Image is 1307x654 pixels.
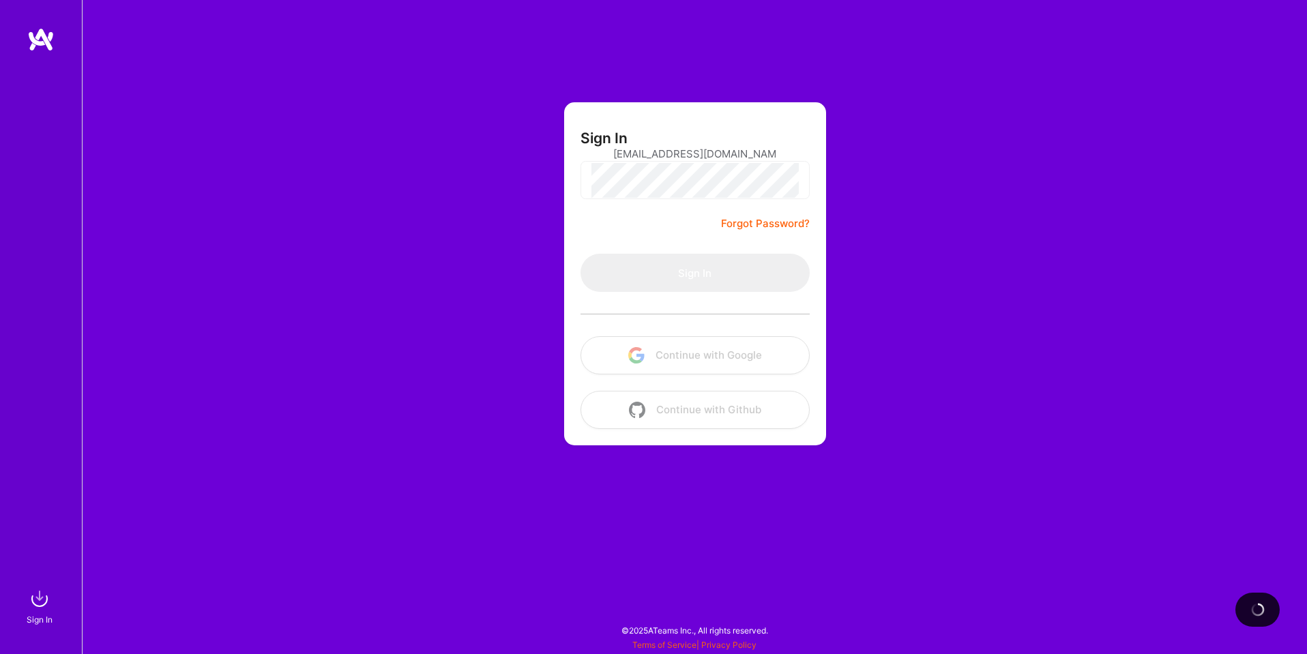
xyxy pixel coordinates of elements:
[581,336,810,374] button: Continue with Google
[27,27,55,52] img: logo
[26,585,53,612] img: sign in
[721,215,810,232] a: Forgot Password?
[632,640,757,650] span: |
[82,613,1307,647] div: © 2025 ATeams Inc., All rights reserved.
[628,347,645,363] img: icon
[613,136,777,171] input: Email...
[632,640,696,650] a: Terms of Service
[629,402,645,418] img: icon
[581,254,810,292] button: Sign In
[27,612,53,627] div: Sign In
[581,391,810,429] button: Continue with Github
[29,585,53,627] a: sign inSign In
[701,640,757,650] a: Privacy Policy
[1251,603,1265,616] img: loading
[581,130,628,147] h3: Sign In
